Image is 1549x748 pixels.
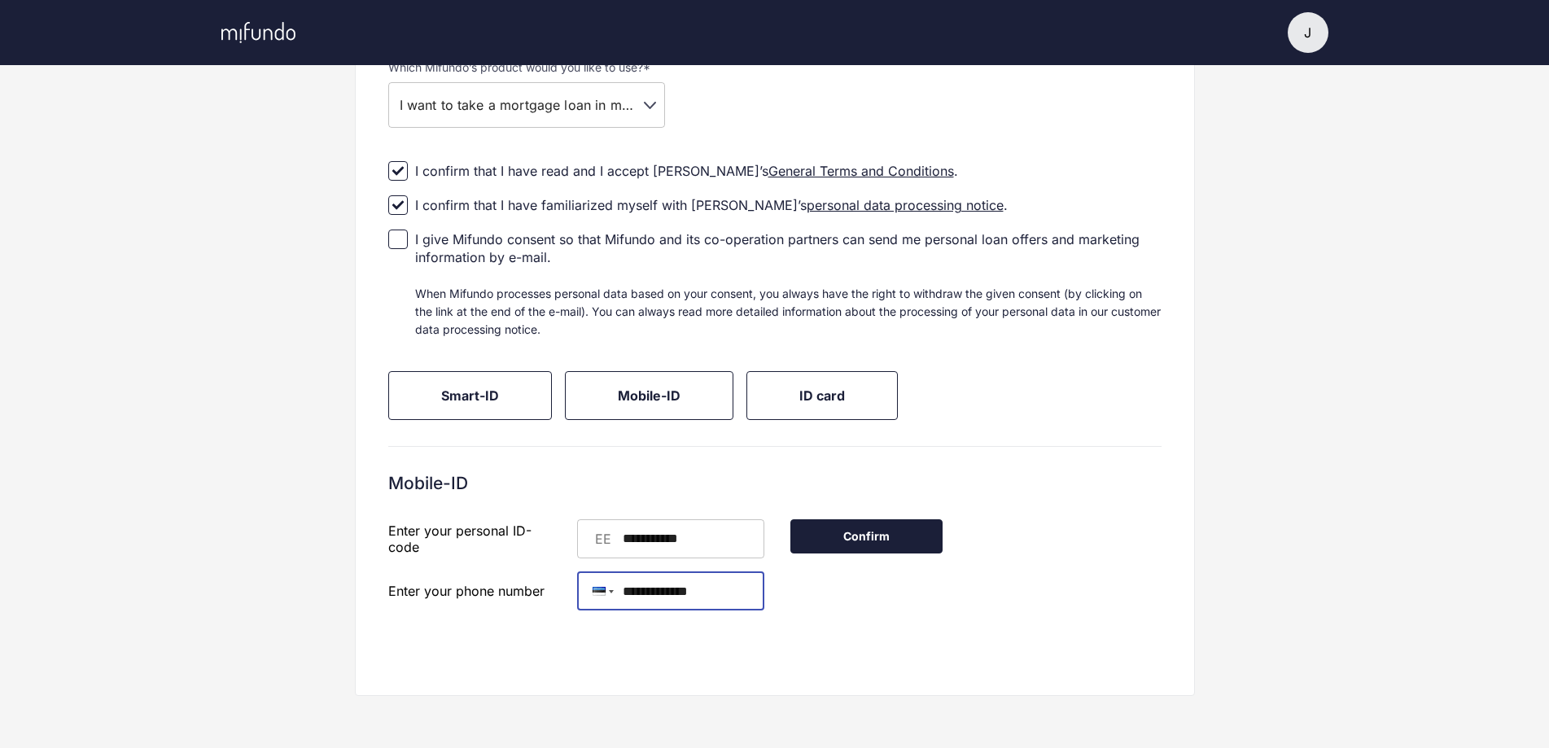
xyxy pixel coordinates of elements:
[768,163,954,179] a: General Terms and Conditions
[388,519,551,558] div: Enter your personal ID-code
[595,529,611,549] p: EE
[415,196,1008,214] div: I confirm that I have familiarized myself with [PERSON_NAME]’s .
[790,519,943,553] button: Confirm
[799,387,845,404] span: ID card
[589,573,624,612] div: Estonia: + 372
[618,387,680,404] span: Mobile-ID
[388,60,665,74] label: Which Mifundo’s product would you like to use? *
[415,287,1161,336] span: When Mifundo processes personal data based on your consent, you always have the right to withdraw...
[1288,12,1328,53] button: J
[415,162,958,180] div: I confirm that I have read and I accept [PERSON_NAME]’s .
[388,571,551,610] div: Enter your phone number
[807,197,1004,213] a: personal data processing notice
[388,473,1162,493] div: Mobile-ID
[746,371,898,420] button: ID card
[388,82,665,128] div: I want to take a mortgage loan in my new country
[441,387,499,404] span: Smart-ID
[388,371,552,420] button: Smart-ID
[415,222,1162,345] div: I give Mifundo consent so that Mifundo and its co-operation partners can send me personal loan of...
[565,371,733,420] button: Mobile-ID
